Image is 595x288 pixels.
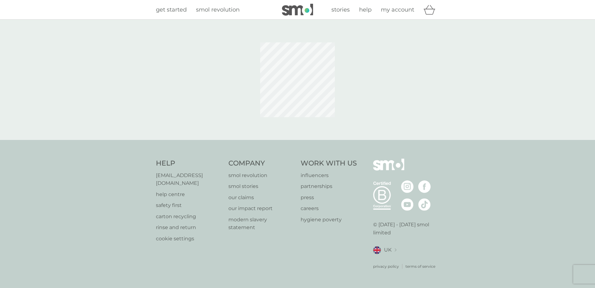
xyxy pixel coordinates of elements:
a: our impact report [228,204,295,213]
a: my account [381,5,414,14]
a: press [301,194,357,202]
h4: Work With Us [301,159,357,168]
img: smol [373,159,404,180]
a: help centre [156,190,222,199]
a: hygiene poverty [301,216,357,224]
img: visit the smol Youtube page [401,198,414,211]
img: smol [282,4,313,16]
span: stories [331,6,350,13]
a: influencers [301,171,357,180]
a: cookie settings [156,235,222,243]
h4: Help [156,159,222,168]
div: basket [424,3,439,16]
a: privacy policy [373,263,399,269]
span: UK [384,246,391,254]
a: smol revolution [228,171,295,180]
a: rinse and return [156,223,222,232]
a: [EMAIL_ADDRESS][DOMAIN_NAME] [156,171,222,187]
img: UK flag [373,246,381,254]
a: carton recycling [156,213,222,221]
a: safety first [156,201,222,209]
a: stories [331,5,350,14]
a: smol revolution [196,5,240,14]
img: visit the smol Facebook page [418,180,431,193]
a: get started [156,5,187,14]
span: help [359,6,372,13]
p: © [DATE] - [DATE] smol limited [373,221,439,237]
img: visit the smol Instagram page [401,180,414,193]
span: my account [381,6,414,13]
img: visit the smol Tiktok page [418,198,431,211]
a: terms of service [405,263,435,269]
span: get started [156,6,187,13]
a: modern slavery statement [228,216,295,232]
a: partnerships [301,182,357,190]
a: our claims [228,194,295,202]
span: smol revolution [196,6,240,13]
a: careers [301,204,357,213]
a: smol stories [228,182,295,190]
a: help [359,5,372,14]
h4: Company [228,159,295,168]
img: select a new location [395,248,396,252]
